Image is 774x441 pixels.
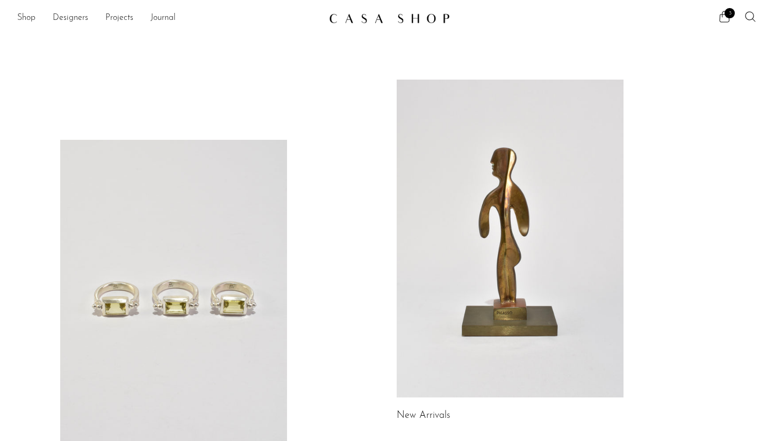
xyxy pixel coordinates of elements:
ul: NEW HEADER MENU [17,9,320,27]
span: 3 [725,8,735,18]
a: New Arrivals [397,411,450,421]
a: Designers [53,11,88,25]
nav: Desktop navigation [17,9,320,27]
a: Shop [17,11,35,25]
a: Projects [105,11,133,25]
a: Journal [150,11,176,25]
